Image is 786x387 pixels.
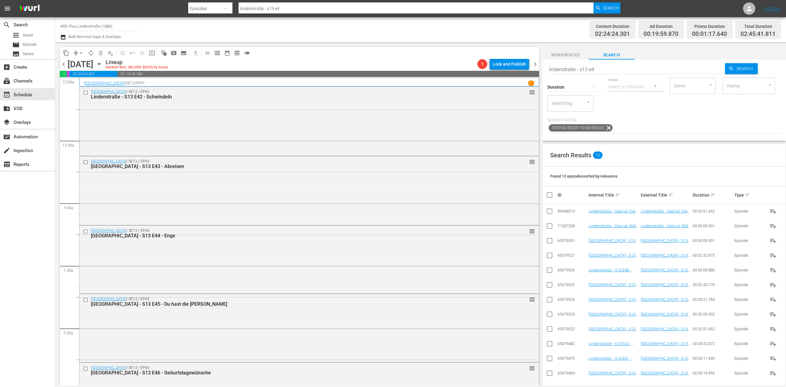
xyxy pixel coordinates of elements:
span: Download as CSV [189,47,200,59]
span: sort [615,192,621,198]
span: reorder [529,365,535,372]
div: 00:33:03.886 [693,268,733,272]
span: View Backup [232,48,242,58]
a: [GEOGRAPHIC_DATA] [84,81,125,86]
span: chevron_left [60,60,68,68]
span: Found 12 episodes sorted by: relevance [550,174,617,178]
div: / SE13 / EP43: [91,159,504,169]
span: Workspaces [543,51,589,59]
div: [GEOGRAPHIC_DATA] - S13 E44 - Enge [91,233,504,239]
a: [GEOGRAPHIC_DATA] - S13 E42 [641,341,690,351]
div: Content Duration [595,22,630,31]
div: 00:32:51.662 [693,209,733,213]
span: Search [589,51,635,59]
span: Series [23,51,34,57]
span: playlist_add [769,281,777,289]
span: Overlays [3,119,10,126]
span: 02:45:41.811 [741,31,776,38]
div: Episode [734,209,764,213]
span: Clear Lineup [106,48,115,58]
div: Episode [734,327,764,331]
div: Episode [734,238,764,243]
span: playlist_add [769,370,777,377]
span: Week Calendar View [212,48,222,58]
a: [GEOGRAPHIC_DATA] [91,228,126,233]
a: [GEOGRAPHIC_DATA] - S13 E47 [641,282,690,292]
button: playlist_add [766,263,780,278]
span: sort [710,192,716,198]
span: Episode [12,41,20,48]
span: playlist_add [769,266,777,274]
a: [GEOGRAPHIC_DATA] - S13 E46 - Geburtstagswünsche [589,297,638,306]
span: Remove Gaps & Overlaps [71,48,86,58]
span: Asset [12,32,20,39]
a: [GEOGRAPHIC_DATA] - S13 E41 [641,356,690,365]
button: playlist_add [766,336,780,351]
span: Series [12,50,20,58]
div: Total Duration [741,22,776,31]
a: [GEOGRAPHIC_DATA] [91,159,126,163]
a: [GEOGRAPHIC_DATA] - S13 E40 [641,371,690,380]
span: 02:24:24.301 [70,71,118,77]
div: Lindenstraße - S13 E42 - Schwindeln [91,94,504,100]
button: Open [708,82,714,88]
span: Search [3,21,10,29]
span: playlist_add [769,252,777,259]
span: playlist_remove_outlined [107,50,114,56]
span: Create Search Block [169,48,179,58]
span: Search [603,2,619,13]
div: 71337258 [558,224,587,228]
span: 1 [477,62,487,67]
span: playlist_add [769,296,777,303]
span: Loop Content [86,48,96,58]
span: Search [734,63,758,74]
a: [GEOGRAPHIC_DATA] [91,366,126,370]
span: Asset [23,32,33,38]
button: playlist_add [766,322,780,336]
div: 65379469 [558,371,587,375]
div: [GEOGRAPHIC_DATA] - S13 E46 - Geburtstagswünsche [91,370,504,376]
button: playlist_add [766,204,780,219]
button: Open [767,82,773,88]
div: / SE13 / EP42: [91,90,504,100]
button: Search [593,2,621,13]
span: Month Calendar View [222,48,232,58]
span: 24 hours Lineup View is OFF [242,48,252,58]
a: [GEOGRAPHIC_DATA] - S13 E47 - Gute Gründe [589,282,638,292]
div: 00:32:51.662 [693,327,733,331]
div: 00:33:21.784 [693,297,733,302]
span: Ingestion [3,147,10,154]
div: / SE13 / EP45: [91,297,504,307]
span: Day Calendar View [200,47,212,59]
p: / [125,81,126,85]
img: ans4CAIJ8jUAAAAAAAAAAAAAAAAAAAAAAAAgQb4GAAAAAAAAAAAAAAAAAAAAAAAAJMjXAAAAAAAAAAAAAAAAAAAAAAAAgAT5G... [15,2,44,16]
div: Ready to Schedule [609,78,663,95]
a: [GEOGRAPHIC_DATA] - S13 E46 [641,297,690,306]
span: playlist_add [769,208,777,215]
span: auto_awesome_motion_outlined [161,50,167,56]
span: Automation [3,133,10,140]
span: arrow_drop_down [78,50,84,56]
a: Lindenstraße - Special: Die schrägsten Outfits - S13 E44 - Enge [589,209,638,223]
span: reorder [529,296,535,303]
button: reorder [529,89,535,95]
span: preview_outlined [234,50,240,56]
div: 00:33:09.501 [693,238,733,243]
a: [GEOGRAPHIC_DATA] - S13 E45 [641,312,690,321]
span: Schedule [3,91,10,98]
button: reorder [529,159,535,165]
a: Lindenstraße - S13 E41 - Trauer und Bosheit [589,356,633,365]
div: Episode [734,371,764,375]
span: date_range_outlined [224,50,230,56]
button: playlist_add [766,248,780,263]
a: Sign Out [764,6,780,11]
span: Fill episodes with ad slates [137,48,147,58]
div: BACKUP WILL DELIVER: [DATE] 9a (local) [106,66,168,70]
div: 89448519 [558,209,587,213]
div: 65379527 [558,253,587,258]
div: Episode [734,356,764,361]
span: 00:01:17.640 [692,31,727,38]
span: Select an event to delete [96,48,106,58]
a: [GEOGRAPHIC_DATA] - S13 E43 [641,238,690,247]
div: Episode [734,312,764,316]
